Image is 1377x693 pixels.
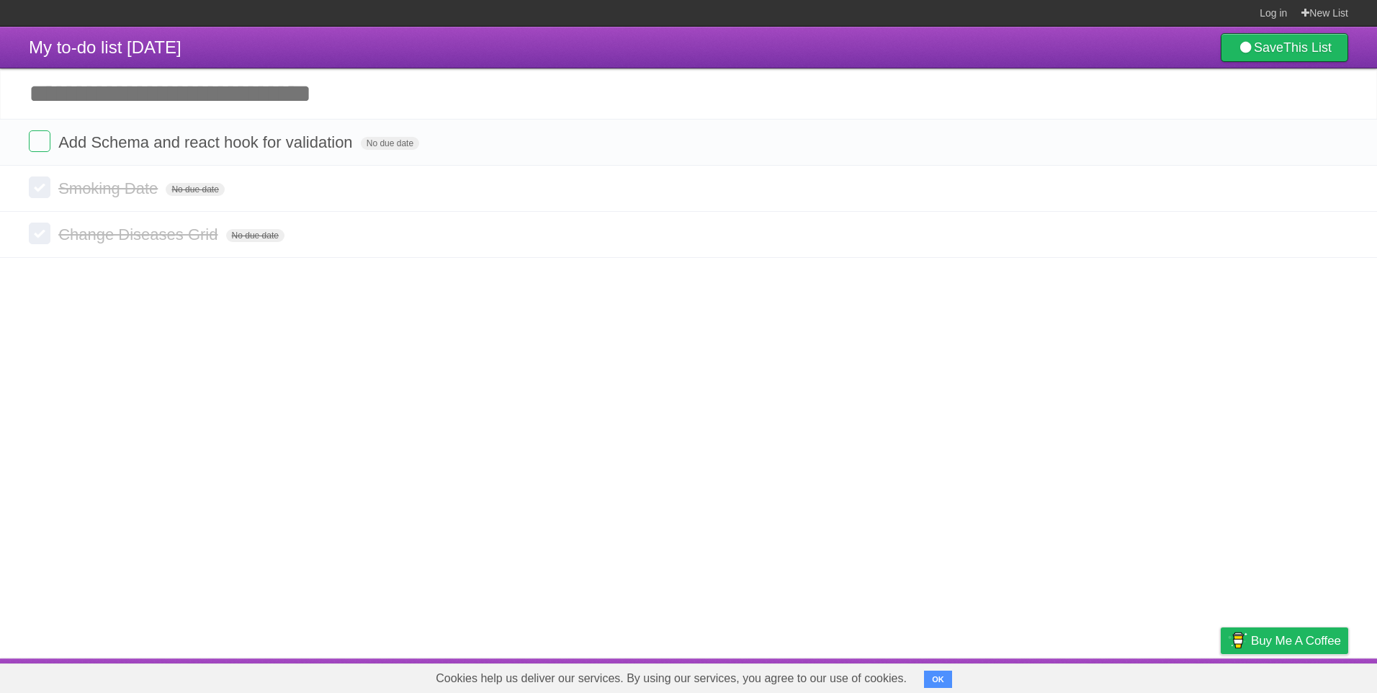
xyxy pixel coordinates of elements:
label: Done [29,223,50,244]
img: Buy me a coffee [1228,628,1247,653]
b: This List [1283,40,1332,55]
a: Terms [1153,662,1185,689]
a: Buy me a coffee [1221,627,1348,654]
span: Change Diseases Grid [58,225,221,243]
span: My to-do list [DATE] [29,37,181,57]
span: Cookies help us deliver our services. By using our services, you agree to our use of cookies. [421,664,921,693]
span: No due date [166,183,224,196]
a: SaveThis List [1221,33,1348,62]
a: Developers [1077,662,1135,689]
span: Add Schema and react hook for validation [58,133,356,151]
a: Suggest a feature [1257,662,1348,689]
span: No due date [226,229,284,242]
button: OK [924,671,952,688]
label: Done [29,176,50,198]
a: Privacy [1202,662,1239,689]
span: Smoking Date [58,179,161,197]
label: Done [29,130,50,152]
a: About [1029,662,1059,689]
span: Buy me a coffee [1251,628,1341,653]
span: No due date [361,137,419,150]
